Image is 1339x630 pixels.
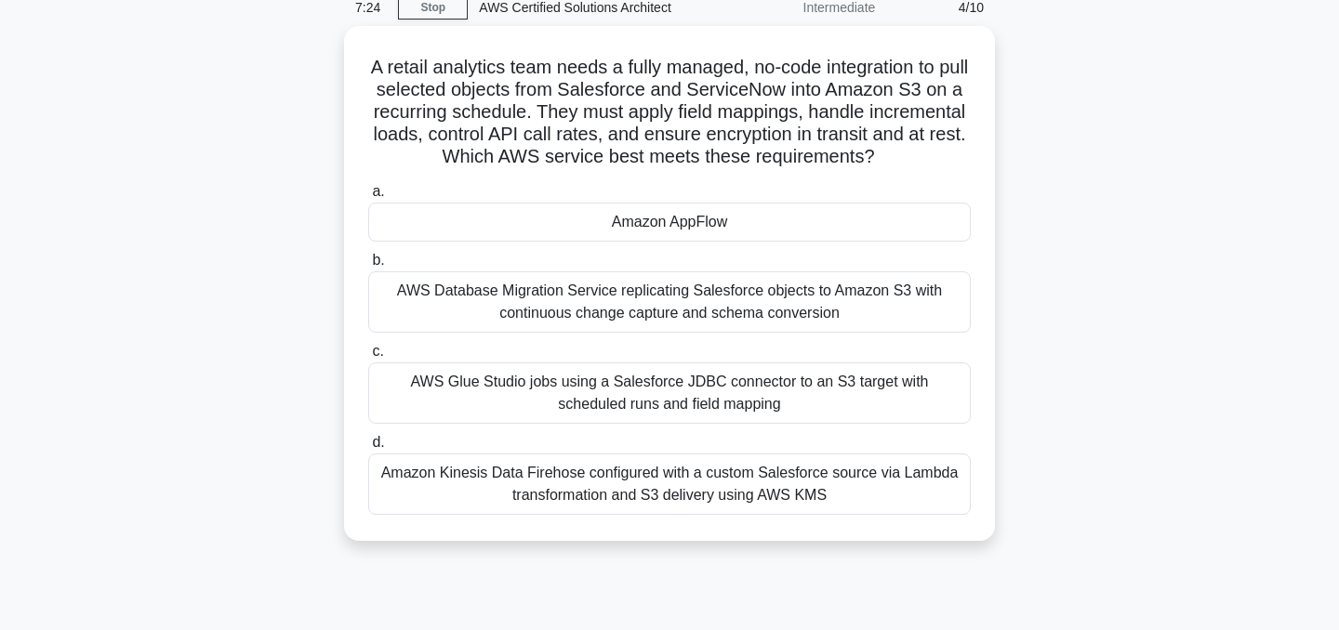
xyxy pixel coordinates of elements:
span: b. [372,252,384,268]
div: AWS Glue Studio jobs using a Salesforce JDBC connector to an S3 target with scheduled runs and fi... [368,362,971,424]
div: AWS Database Migration Service replicating Salesforce objects to Amazon S3 with continuous change... [368,271,971,333]
h5: A retail analytics team needs a fully managed, no-code integration to pull selected objects from ... [366,56,973,169]
div: Amazon AppFlow [368,203,971,242]
div: Amazon Kinesis Data Firehose configured with a custom Salesforce source via Lambda transformation... [368,453,971,515]
span: c. [372,343,383,359]
span: d. [372,434,384,450]
span: a. [372,183,384,199]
